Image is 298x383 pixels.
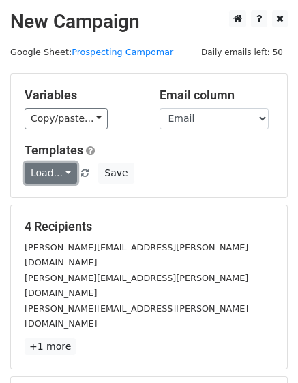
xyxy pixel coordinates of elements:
[25,242,248,268] small: [PERSON_NAME][EMAIL_ADDRESS][PERSON_NAME][DOMAIN_NAME]
[72,47,173,57] a: Prospecting Campomar
[25,143,83,157] a: Templates
[160,88,274,103] h5: Email column
[25,219,273,234] h5: 4 Recipients
[230,318,298,383] iframe: Chat Widget
[10,47,173,57] small: Google Sheet:
[196,47,288,57] a: Daily emails left: 50
[230,318,298,383] div: Chat-Widget
[25,108,108,129] a: Copy/paste...
[196,45,288,60] span: Daily emails left: 50
[25,338,76,355] a: +1 more
[10,10,288,33] h2: New Campaign
[25,88,139,103] h5: Variables
[25,273,248,299] small: [PERSON_NAME][EMAIL_ADDRESS][PERSON_NAME][DOMAIN_NAME]
[25,163,77,184] a: Load...
[98,163,134,184] button: Save
[25,303,248,329] small: [PERSON_NAME][EMAIL_ADDRESS][PERSON_NAME][DOMAIN_NAME]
